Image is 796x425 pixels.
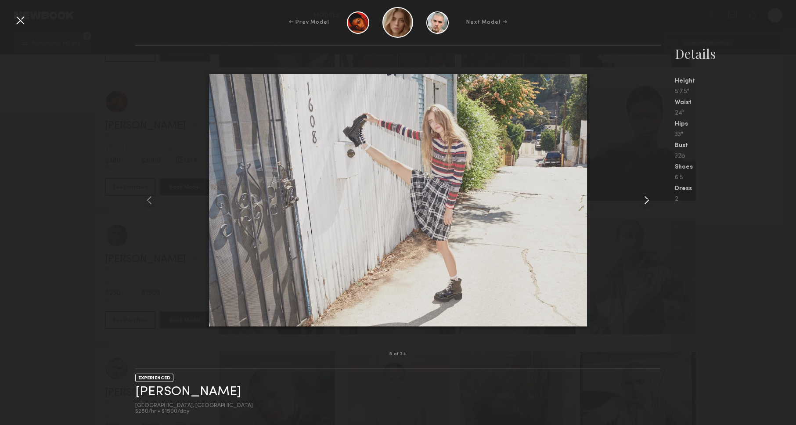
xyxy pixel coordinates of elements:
a: [PERSON_NAME] [135,385,241,399]
div: Next Model → [466,18,507,26]
div: Height [675,78,796,84]
div: $250/hr • $1500/day [135,409,253,414]
div: Waist [675,100,796,106]
div: 32b [675,153,796,159]
div: 5'7.5" [675,89,796,95]
div: 5 of 24 [389,352,406,357]
div: Bust [675,143,796,149]
div: Dress [675,186,796,192]
div: 2 [675,196,796,202]
div: [GEOGRAPHIC_DATA], [GEOGRAPHIC_DATA] [135,403,253,409]
div: 24" [675,110,796,116]
div: 6.5 [675,175,796,181]
div: Details [675,45,796,62]
div: Hips [675,121,796,127]
div: EXPERIENCED [135,374,173,382]
div: ← Prev Model [289,18,329,26]
div: Shoes [675,164,796,170]
div: 33" [675,132,796,138]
